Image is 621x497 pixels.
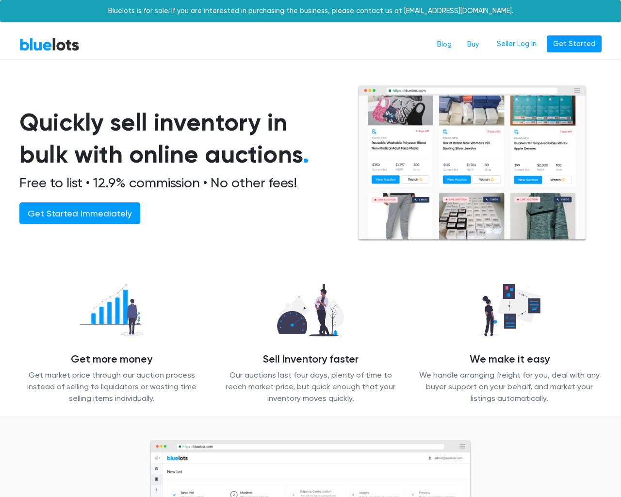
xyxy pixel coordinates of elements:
[269,279,352,342] img: sell_faster-bd2504629311caa3513348c509a54ef7601065d855a39eafb26c6393f8aa8a46.png
[72,279,151,342] img: recover_more-49f15717009a7689fa30a53869d6e2571c06f7df1acb54a68b0676dd95821868.png
[19,353,204,366] h4: Get more money
[19,106,334,171] h1: Quickly sell inventory in bulk with online auctions
[471,279,548,342] img: we_manage-77d26b14627abc54d025a00e9d5ddefd645ea4957b3cc0d2b85b0966dac19dae.png
[417,369,602,404] p: We handle arranging freight for you, deal with any buyer support on your behalf, and market your ...
[417,353,602,366] h4: We make it easy
[19,175,334,191] h2: Free to list • 12.9% commission • No other fees!
[19,369,204,404] p: Get market price through our auction process instead of selling to liquidators or wasting time se...
[303,140,309,169] span: .
[357,85,587,242] img: browserlots-effe8949e13f0ae0d7b59c7c387d2f9fb811154c3999f57e71a08a1b8b46c466.png
[19,202,140,224] a: Get Started Immediately
[218,369,403,404] p: Our auctions last four days, plenty of time to reach market price, but quick enough that your inv...
[547,35,602,53] a: Get Started
[218,353,403,366] h4: Sell inventory faster
[459,35,487,54] a: Buy
[19,37,80,51] a: BlueLots
[490,35,543,53] a: Seller Log In
[429,35,459,54] a: Blog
